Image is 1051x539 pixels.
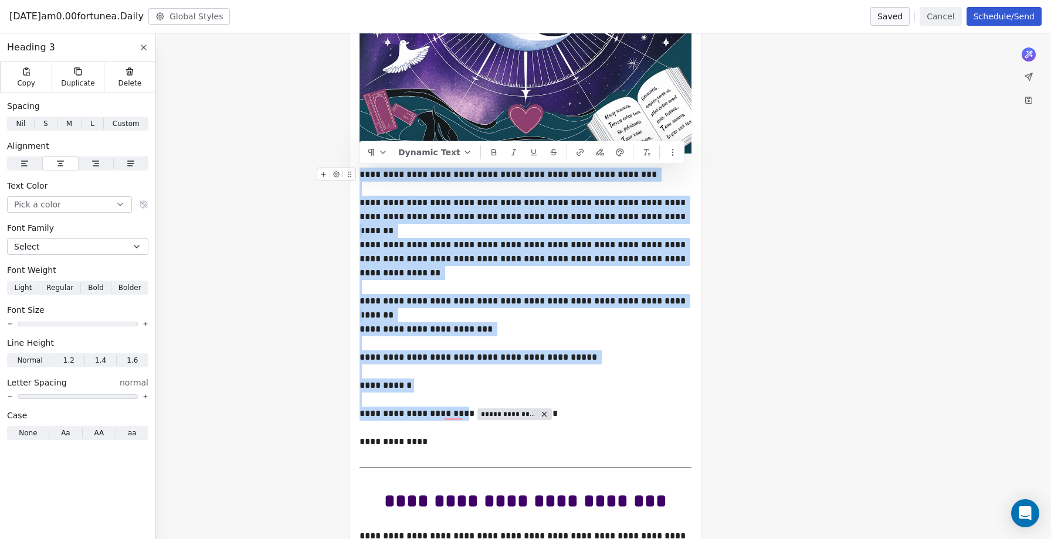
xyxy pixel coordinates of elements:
[17,355,42,366] span: Normal
[61,428,70,438] span: Aa
[394,144,477,161] button: Dynamic Text
[113,118,140,129] span: Custom
[7,304,45,316] span: Font Size
[7,196,132,213] button: Pick a color
[148,8,230,25] button: Global Styles
[7,40,55,54] span: Heading 3
[66,118,72,129] span: M
[120,377,148,388] span: normal
[88,282,104,293] span: Bold
[17,79,35,88] span: Copy
[61,79,94,88] span: Duplicate
[920,7,961,26] button: Cancel
[16,118,25,129] span: Nil
[95,355,106,366] span: 1.4
[7,222,54,234] span: Font Family
[127,355,138,366] span: 1.6
[9,9,144,23] span: [DATE]am0.00fortunea.Daily
[7,337,54,349] span: Line Height
[128,428,137,438] span: aa
[14,282,32,293] span: Light
[63,355,74,366] span: 1.2
[7,140,49,152] span: Alignment
[870,7,910,26] button: Saved
[7,377,67,388] span: Letter Spacing
[94,428,104,438] span: AA
[118,282,141,293] span: Bolder
[7,264,56,276] span: Font Weight
[7,100,40,112] span: Spacing
[43,118,48,129] span: S
[118,79,142,88] span: Delete
[46,282,73,293] span: Regular
[967,7,1042,26] button: Schedule/Send
[7,410,27,421] span: Case
[7,180,48,192] span: Text Color
[1011,499,1039,527] div: Open Intercom Messenger
[90,118,94,129] span: L
[14,241,39,253] span: Select
[19,428,37,438] span: None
